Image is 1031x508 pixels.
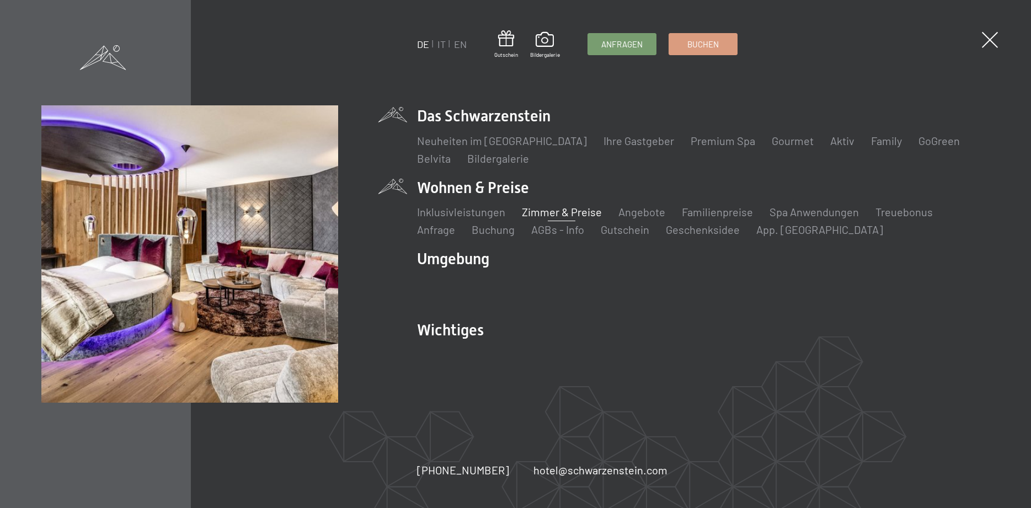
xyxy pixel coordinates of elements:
a: Geschenksidee [666,223,740,236]
a: Neuheiten im [GEOGRAPHIC_DATA] [417,134,587,147]
a: Anfragen [588,34,656,55]
a: Family [871,134,902,147]
a: Familienpreise [682,205,753,218]
a: Premium Spa [691,134,755,147]
a: Buchung [472,223,515,236]
a: Bildergalerie [467,152,529,165]
a: Gutschein [601,223,649,236]
a: Buchen [669,34,737,55]
a: Spa Anwendungen [770,205,859,218]
a: [PHONE_NUMBER] [417,462,509,478]
a: App. [GEOGRAPHIC_DATA] [756,223,883,236]
a: Anfrage [417,223,455,236]
span: Anfragen [601,39,643,50]
a: Bildergalerie [530,32,560,58]
a: Ihre Gastgeber [603,134,674,147]
span: Buchen [687,39,719,50]
a: Aktiv [830,134,854,147]
a: Zimmer & Preise [522,205,602,218]
span: Bildergalerie [530,51,560,58]
a: DE [417,38,429,50]
span: Gutschein [494,51,518,58]
a: IT [437,38,446,50]
a: hotel@schwarzenstein.com [533,462,667,478]
a: GoGreen [918,134,960,147]
a: Belvita [417,152,451,165]
span: [PHONE_NUMBER] [417,463,509,477]
a: Angebote [618,205,665,218]
a: EN [454,38,467,50]
a: AGBs - Info [531,223,584,236]
a: Gutschein [494,30,518,58]
a: Gourmet [772,134,814,147]
a: Treuebonus [875,205,933,218]
a: Inklusivleistungen [417,205,505,218]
